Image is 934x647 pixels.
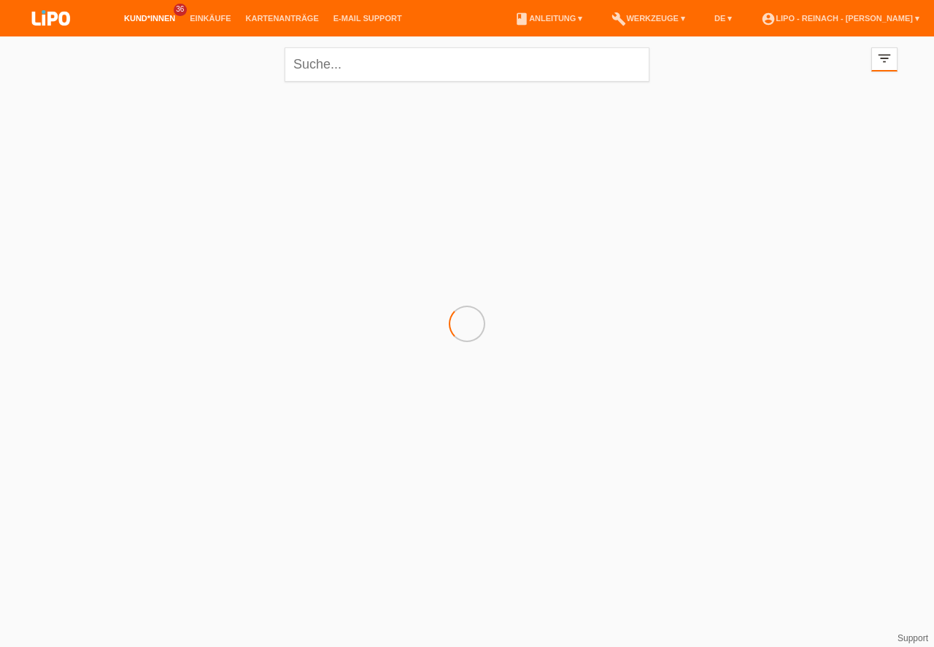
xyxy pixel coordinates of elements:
[761,12,776,26] i: account_circle
[182,14,238,23] a: Einkäufe
[754,14,927,23] a: account_circleLIPO - Reinach - [PERSON_NAME] ▾
[514,12,529,26] i: book
[604,14,692,23] a: buildWerkzeuge ▾
[15,30,88,41] a: LIPO pay
[326,14,409,23] a: E-Mail Support
[898,633,928,643] a: Support
[876,50,892,66] i: filter_list
[611,12,626,26] i: build
[239,14,326,23] a: Kartenanträge
[507,14,590,23] a: bookAnleitung ▾
[117,14,182,23] a: Kund*innen
[707,14,739,23] a: DE ▾
[174,4,187,16] span: 36
[285,47,649,82] input: Suche...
